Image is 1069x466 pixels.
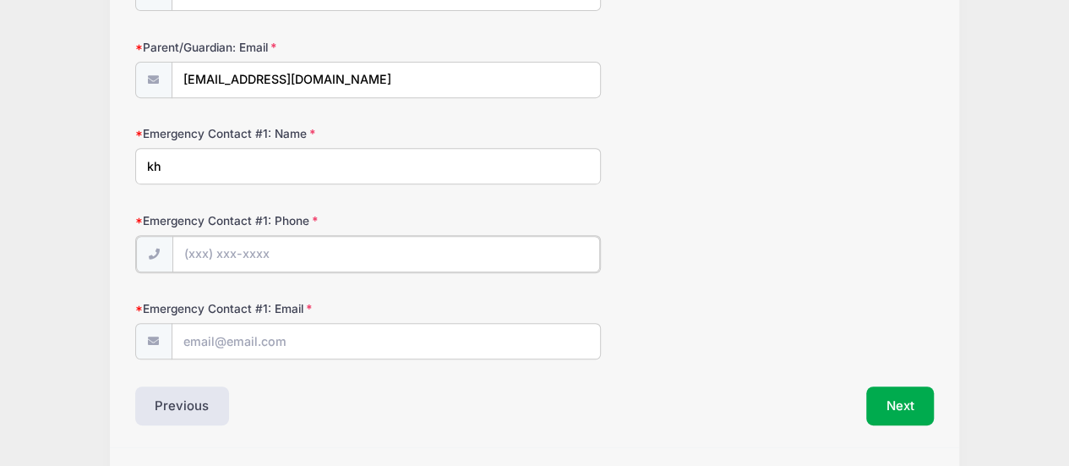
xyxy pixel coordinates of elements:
[135,300,401,317] label: Emergency Contact #1: Email
[866,387,935,425] button: Next
[135,39,401,56] label: Parent/Guardian: Email
[172,323,601,359] input: email@email.com
[172,62,601,98] input: email@email.com
[135,212,401,229] label: Emergency Contact #1: Phone
[172,236,600,272] input: (xxx) xxx-xxxx
[135,125,401,142] label: Emergency Contact #1: Name
[135,387,230,425] button: Previous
